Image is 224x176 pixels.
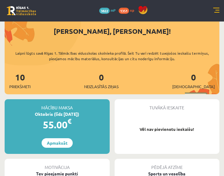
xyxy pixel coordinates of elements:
a: Rīgas 1. Tālmācības vidusskola [7,6,36,15]
a: 0Neizlasītās ziņas [84,72,119,90]
p: Vēl nav pievienotu ieskaišu! [118,126,217,132]
a: 1351 xp [119,8,137,13]
div: Oktobris (līdz [DATE]) [5,111,110,117]
div: Tuvākā ieskaite [115,99,220,111]
a: Apmaksāt [42,138,73,148]
div: Pēdējā atzīme [115,159,220,170]
div: [PERSON_NAME], [PERSON_NAME]! [5,26,219,36]
a: 0[DEMOGRAPHIC_DATA] [172,72,215,90]
span: mP [111,8,116,13]
div: 55.00 [5,117,110,132]
span: € [67,117,71,126]
span: xp [130,8,134,13]
a: 10Priekšmeti [9,72,31,90]
div: Mācību maksa [5,99,110,111]
span: 3822 [99,8,110,14]
div: Motivācija [5,159,110,170]
span: 1351 [119,8,129,14]
div: Laipni lūgts savā Rīgas 1. Tālmācības vidusskolas skolnieka profilā. Šeit Tu vari redzēt tuvojošo... [5,50,219,61]
span: [DEMOGRAPHIC_DATA] [172,84,215,90]
span: Neizlasītās ziņas [84,84,119,90]
span: Priekšmeti [9,84,31,90]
